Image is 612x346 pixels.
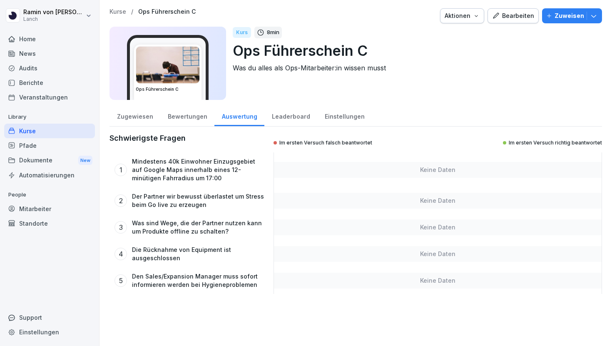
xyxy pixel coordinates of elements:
[542,8,602,23] button: Zuweisen
[109,133,186,143] h2: Schwierigste Fragen
[488,8,539,23] button: Bearbeiten
[23,9,84,16] p: Ramin von [PERSON_NAME]
[114,248,127,260] div: 4
[233,63,595,73] p: Was du alles als Ops-Mitarbeiter:in wissen musst
[78,156,92,165] div: New
[267,28,279,37] p: 8 min
[132,246,264,262] p: Die Rücknahme von Equipment ist ausgeschlossen
[131,8,133,15] p: /
[4,124,95,138] a: Kurse
[440,8,484,23] button: Aktionen
[109,105,160,126] a: Zugewiesen
[114,164,127,176] div: 1
[274,273,602,289] div: Keine Daten
[4,168,95,182] a: Automatisierungen
[274,193,602,209] div: Keine Daten
[23,16,84,22] p: Lanch
[233,27,251,38] div: Kurs
[274,162,602,178] div: Keine Daten
[4,216,95,231] a: Standorte
[317,105,372,126] a: Einstellungen
[4,90,95,105] a: Veranstaltungen
[138,8,196,15] a: Ops Führerschein C
[114,274,127,287] div: 5
[4,75,95,90] a: Berichte
[274,219,602,235] div: Keine Daten
[136,86,200,92] h3: Ops Führerschein C
[4,310,95,325] div: Support
[4,153,95,168] div: Dokumente
[4,153,95,168] a: DokumenteNew
[4,138,95,153] a: Pfade
[4,188,95,202] p: People
[4,61,95,75] a: Audits
[114,194,127,207] div: 2
[264,105,317,126] a: Leaderboard
[132,272,264,289] p: Den Sales/Expansion Manager muss sofort informieren werden bei Hygieneproblemen
[492,11,534,20] div: Bearbeiten
[4,46,95,61] a: News
[136,47,199,83] img: wfeh9c47e0qhqpfpwp8l3uh9.png
[4,110,95,124] p: Library
[233,40,595,61] p: Ops Führerschein C
[4,202,95,216] a: Mitarbeiter
[132,219,264,236] p: Was sind Wege, die der Partner nutzen kann um Produkte offline zu schalten?
[160,105,214,126] a: Bewertungen
[109,8,126,15] a: Kurse
[114,221,127,234] div: 3
[4,325,95,339] a: Einstellungen
[214,105,264,126] a: Auswertung
[509,139,602,146] p: Im ersten Versuch richtig beantwortet
[132,192,264,209] p: Der Partner wir bewusst überlastet um Stress beim Go live zu erzeugen
[279,139,372,146] p: Im ersten Versuch falsch beantwortet
[4,32,95,46] a: Home
[132,157,264,182] p: Mindestens 40k Einwohner Einzugsgebiet auf Google Maps innerhalb eines 12-minütigen Fahrradius um...
[445,11,480,20] div: Aktionen
[555,11,584,20] p: Zuweisen
[274,246,602,262] div: Keine Daten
